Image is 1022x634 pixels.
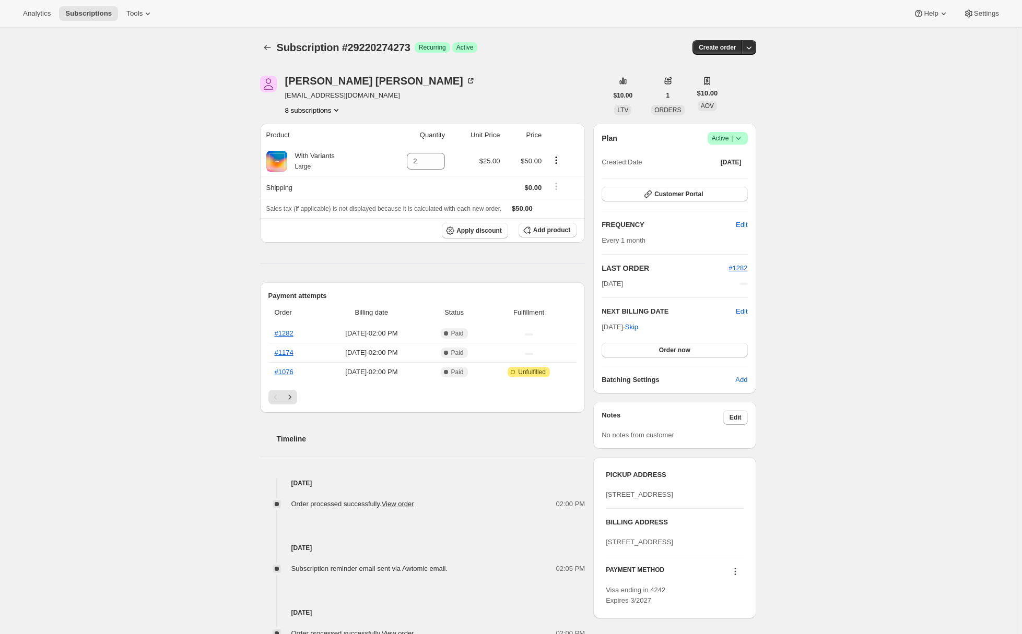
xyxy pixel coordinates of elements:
[723,410,748,425] button: Edit
[731,134,733,142] span: |
[427,307,481,318] span: Status
[525,184,542,192] span: $0.00
[521,157,542,165] span: $50.00
[322,348,421,358] span: [DATE] · 02:00 PM
[260,543,585,553] h4: [DATE]
[606,566,664,580] h3: PAYMENT METHOD
[602,236,645,244] span: Every 1 month
[322,367,421,377] span: [DATE] · 02:00 PM
[606,470,743,480] h3: PICKUP ADDRESS
[729,372,754,388] button: Add
[606,586,665,604] span: Visa ending in 4242 Expires 3/2027
[285,105,342,115] button: Product actions
[697,88,718,99] span: $10.00
[602,431,674,439] span: No notes from customer
[729,263,747,273] button: #1282
[692,40,742,55] button: Create order
[260,76,277,92] span: Adrian Andrade
[701,102,714,110] span: AOV
[606,517,743,528] h3: BILLING ADDRESS
[602,323,638,331] span: [DATE] ·
[660,88,676,103] button: 1
[602,343,747,357] button: Order now
[606,538,673,546] span: [STREET_ADDRESS]
[730,413,742,422] span: Edit
[907,6,955,21] button: Help
[451,368,464,376] span: Paid
[268,390,577,404] nav: Pagination
[735,375,747,385] span: Add
[736,306,747,317] button: Edit
[654,106,681,114] span: ORDERS
[548,154,565,166] button: Product actions
[503,124,545,147] th: Price
[602,133,617,143] h2: Plan
[380,124,448,147] th: Quantity
[512,205,533,212] span: $50.00
[442,223,508,238] button: Apply discount
[266,151,287,172] img: product img
[382,500,414,508] a: View order
[287,151,335,172] div: With Variants
[654,190,703,198] span: Customer Portal
[602,263,729,273] h2: LAST ORDER
[275,349,293,356] a: #1174
[659,346,690,354] span: Order now
[699,43,736,52] span: Create order
[285,76,476,86] div: [PERSON_NAME] [PERSON_NAME]
[518,368,546,376] span: Unfulfilled
[721,158,742,166] span: [DATE]
[736,220,747,230] span: Edit
[519,223,577,237] button: Add product
[59,6,118,21] button: Subscriptions
[283,390,297,404] button: Next
[126,9,143,18] span: Tools
[295,163,311,170] small: Large
[275,368,293,376] a: #1076
[275,329,293,337] a: #1282
[277,434,585,444] h2: Timeline
[487,307,570,318] span: Fulfillment
[714,155,748,170] button: [DATE]
[419,43,446,52] span: Recurring
[291,500,414,508] span: Order processed successfully.
[479,157,500,165] span: $25.00
[602,306,736,317] h2: NEXT BILLING DATE
[291,565,448,572] span: Subscription reminder email sent via Awtomic email.
[548,181,565,192] button: Shipping actions
[602,157,642,168] span: Created Date
[268,301,319,324] th: Order
[260,176,380,199] th: Shipping
[924,9,938,18] span: Help
[277,42,410,53] span: Subscription #29220274273
[285,90,476,101] span: [EMAIL_ADDRESS][DOMAIN_NAME]
[322,328,421,339] span: [DATE] · 02:00 PM
[617,106,628,114] span: LTV
[456,43,474,52] span: Active
[451,349,464,357] span: Paid
[266,205,502,212] span: Sales tax (if applicable) is not displayed because it is calculated with each new order.
[957,6,1005,21] button: Settings
[602,187,747,201] button: Customer Portal
[556,564,585,574] span: 02:05 PM
[666,91,670,100] span: 1
[260,124,380,147] th: Product
[17,6,57,21] button: Analytics
[614,91,633,100] span: $10.00
[619,319,644,336] button: Skip
[120,6,159,21] button: Tools
[625,322,638,332] span: Skip
[448,124,503,147] th: Unit Price
[607,88,639,103] button: $10.00
[260,40,275,55] button: Subscriptions
[602,410,723,425] h3: Notes
[602,220,736,230] h2: FREQUENCY
[23,9,51,18] span: Analytics
[260,607,585,618] h4: [DATE]
[322,307,421,318] span: Billing date
[730,217,754,233] button: Edit
[729,264,747,272] a: #1282
[533,226,570,234] span: Add product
